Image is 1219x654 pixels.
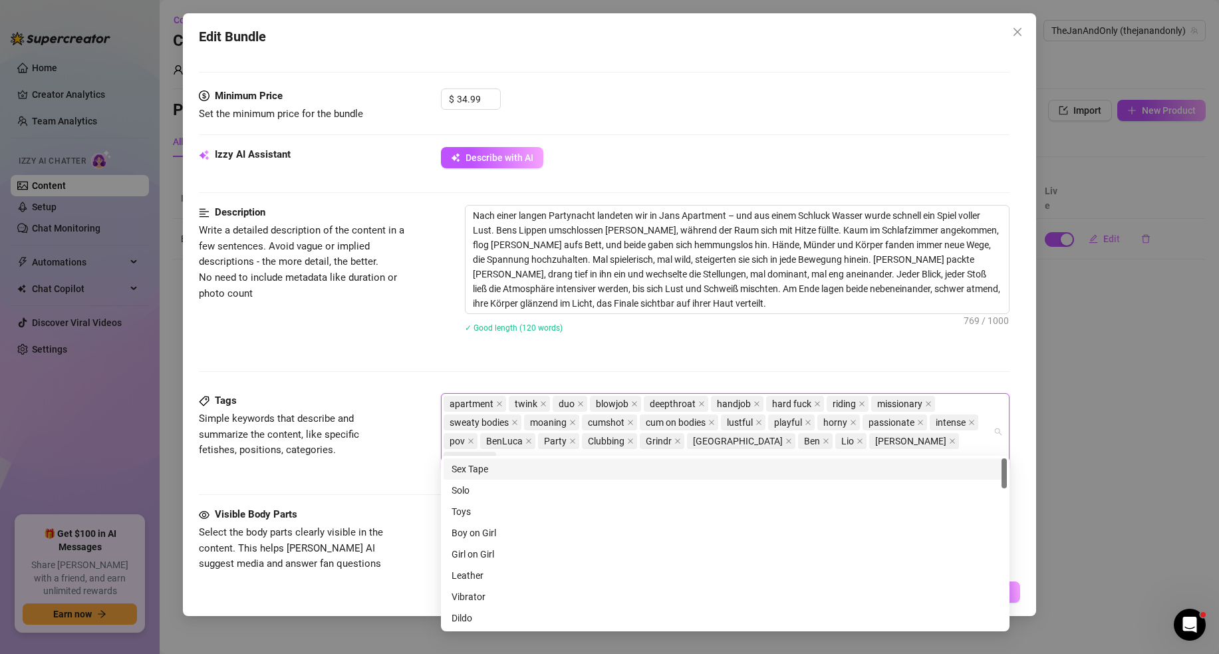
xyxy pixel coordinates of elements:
[646,434,672,448] span: Grindr
[441,147,543,168] button: Describe with AI
[559,397,575,411] span: duo
[717,397,751,411] span: handjob
[871,396,935,412] span: missionary
[805,419,811,426] span: close
[509,396,550,412] span: twink
[698,401,705,407] span: close
[693,434,783,448] span: [GEOGRAPHIC_DATA]
[930,414,978,430] span: intense
[452,504,999,519] div: Toys
[711,396,763,412] span: handjob
[468,438,474,444] span: close
[199,396,209,407] span: tag
[452,611,999,625] div: Dildo
[590,396,641,412] span: blowjob
[582,433,637,449] span: Clubbing
[444,544,1007,565] div: Girl on Girl
[215,90,283,102] strong: Minimum Price
[631,401,638,407] span: close
[199,88,209,104] span: dollar
[452,462,999,476] div: Sex Tape
[640,414,718,430] span: cum on bodies
[450,415,509,430] span: sweaty bodies
[1174,609,1206,641] iframe: Intercom live chat
[444,458,1007,480] div: Sex Tape
[450,397,493,411] span: apartment
[444,480,1007,501] div: Solo
[569,438,576,444] span: close
[515,397,537,411] span: twink
[452,568,999,583] div: Leather
[817,414,860,430] span: horny
[577,401,584,407] span: close
[444,452,496,468] span: Maddox
[569,419,576,426] span: close
[199,510,209,520] span: eye
[650,397,696,411] span: deepthroat
[968,419,975,426] span: close
[450,452,483,467] span: Maddox
[721,414,765,430] span: lustful
[199,224,404,299] span: Write a detailed description of the content in a few sentences. Avoid vague or implied descriptio...
[774,415,802,430] span: playful
[466,152,533,163] span: Describe with AI
[538,433,579,449] span: Party
[708,419,715,426] span: close
[766,396,824,412] span: hard fuck
[833,397,856,411] span: riding
[444,501,1007,522] div: Toys
[480,433,535,449] span: BenLuca
[798,433,833,449] span: Ben
[544,434,567,448] span: Party
[588,415,624,430] span: cumshot
[496,401,503,407] span: close
[199,412,359,456] span: Simple keywords that describe and summarize the content, like specific fetishes, positions, categ...
[1007,21,1028,43] button: Close
[823,438,829,444] span: close
[444,414,521,430] span: sweaty bodies
[199,27,266,47] span: Edit Bundle
[444,586,1007,607] div: Vibrator
[444,396,506,412] span: apartment
[452,589,999,604] div: Vibrator
[444,607,1007,629] div: Dildo
[863,414,927,430] span: passionate
[199,205,209,221] span: align-left
[511,419,518,426] span: close
[869,415,914,430] span: passionate
[199,526,383,585] span: Select the body parts clearly visible in the content. This helps [PERSON_NAME] AI suggest media a...
[540,401,547,407] span: close
[1012,27,1023,37] span: close
[936,415,966,430] span: intense
[582,414,637,430] span: cumshot
[524,414,579,430] span: moaning
[627,419,634,426] span: close
[785,438,792,444] span: close
[215,395,237,407] strong: Tags
[917,419,924,426] span: close
[444,522,1007,544] div: Boy on Girl
[640,433,684,449] span: Grindr
[588,434,624,448] span: Clubbing
[215,148,291,160] strong: Izzy AI Assistant
[875,434,946,448] span: [PERSON_NAME]
[753,401,760,407] span: close
[444,565,1007,586] div: Leather
[466,206,1009,313] textarea: Nach einer langen Partynacht landeten wir in Jans Apartment – und aus einem Schluck Wasser wurde ...
[772,397,811,411] span: hard fuck
[596,397,628,411] span: blowjob
[674,438,681,444] span: close
[925,401,932,407] span: close
[452,483,999,498] div: Solo
[827,396,869,412] span: riding
[1007,27,1028,37] span: Close
[525,438,532,444] span: close
[814,401,821,407] span: close
[835,433,867,449] span: Lio
[465,323,563,333] span: ✓ Good length (120 words)
[444,433,477,449] span: pov
[857,438,863,444] span: close
[727,415,753,430] span: lustful
[859,401,865,407] span: close
[804,434,820,448] span: Ben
